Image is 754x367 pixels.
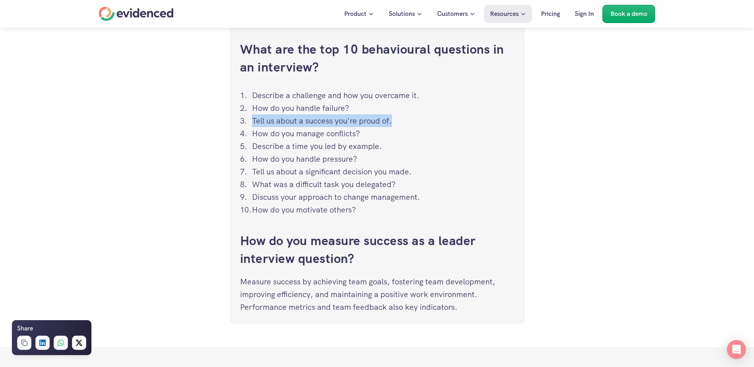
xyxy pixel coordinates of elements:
[252,140,514,153] p: Describe a time you led by example.
[252,114,514,127] p: Tell us about a success you're proud of.
[344,9,366,19] p: Product
[727,340,746,359] div: Open Intercom Messenger
[240,41,514,76] h3: What are the top 10 behavioural questions in an interview?
[252,203,514,216] p: How do you motivate others?
[389,9,415,19] p: Solutions
[437,9,468,19] p: Customers
[99,7,174,21] a: Home
[535,5,566,23] a: Pricing
[252,127,514,140] p: How do you manage conflicts?
[611,9,647,19] p: Book a demo
[252,165,514,178] p: Tell us about a significant decision you made.
[490,9,519,19] p: Resources
[240,232,514,268] h3: How do you measure success as a leader interview question?
[252,153,514,165] p: How do you handle pressure?
[240,275,514,313] p: Measure success by achieving team goals, fostering team development, improving efficiency, and ma...
[252,191,514,203] p: Discuss your approach to change management.
[603,5,655,23] a: Book a demo
[569,5,600,23] a: Sign In
[541,9,560,19] p: Pricing
[252,102,514,114] p: How do you handle failure?
[575,9,594,19] p: Sign In
[17,323,33,334] h6: Share
[252,89,514,102] p: Describe a challenge and how you overcame it.
[252,178,514,191] p: What was a difficult task you delegated?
